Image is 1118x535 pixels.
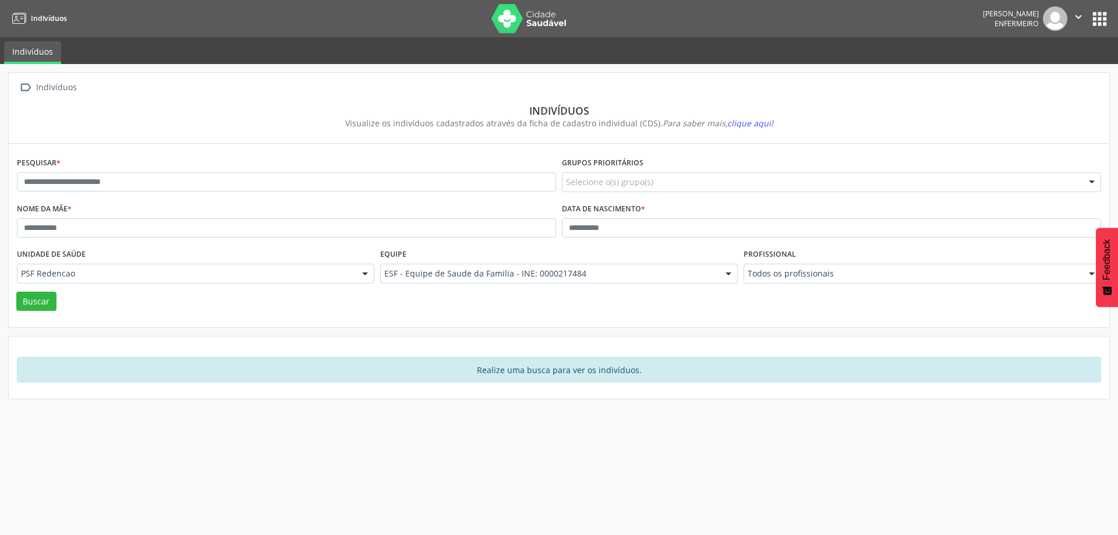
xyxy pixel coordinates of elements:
div: Indivíduos [34,79,79,96]
label: Profissional [744,246,796,264]
i: Para saber mais, [663,118,773,129]
a:  Indivíduos [17,79,79,96]
button: Buscar [16,292,56,311]
span: Todos os profissionais [748,268,1077,279]
label: Data de nascimento [562,200,645,218]
span: clique aqui! [727,118,773,129]
i:  [17,79,34,96]
span: Enfermeiro [995,19,1039,29]
span: ESF - Equipe de Saude da Familia - INE: 0000217484 [384,268,714,279]
div: Indivíduos [25,104,1093,117]
label: Unidade de saúde [17,246,86,264]
button: Feedback - Mostrar pesquisa [1096,228,1118,307]
a: Indivíduos [8,9,67,28]
span: Indivíduos [31,13,67,23]
label: Equipe [380,246,406,264]
label: Pesquisar [17,154,61,172]
button:  [1067,6,1089,31]
img: img [1043,6,1067,31]
span: Selecione o(s) grupo(s) [566,176,653,188]
label: Grupos prioritários [562,154,643,172]
a: Indivíduos [4,41,61,64]
span: PSF Redencao [21,268,351,279]
div: Visualize os indivíduos cadastrados através da ficha de cadastro individual (CDS). [25,117,1093,129]
i:  [1072,10,1085,23]
div: Realize uma busca para ver os indivíduos. [17,357,1101,382]
label: Nome da mãe [17,200,72,218]
button: apps [1089,9,1110,29]
div: [PERSON_NAME] [983,9,1039,19]
span: Feedback [1102,239,1112,280]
